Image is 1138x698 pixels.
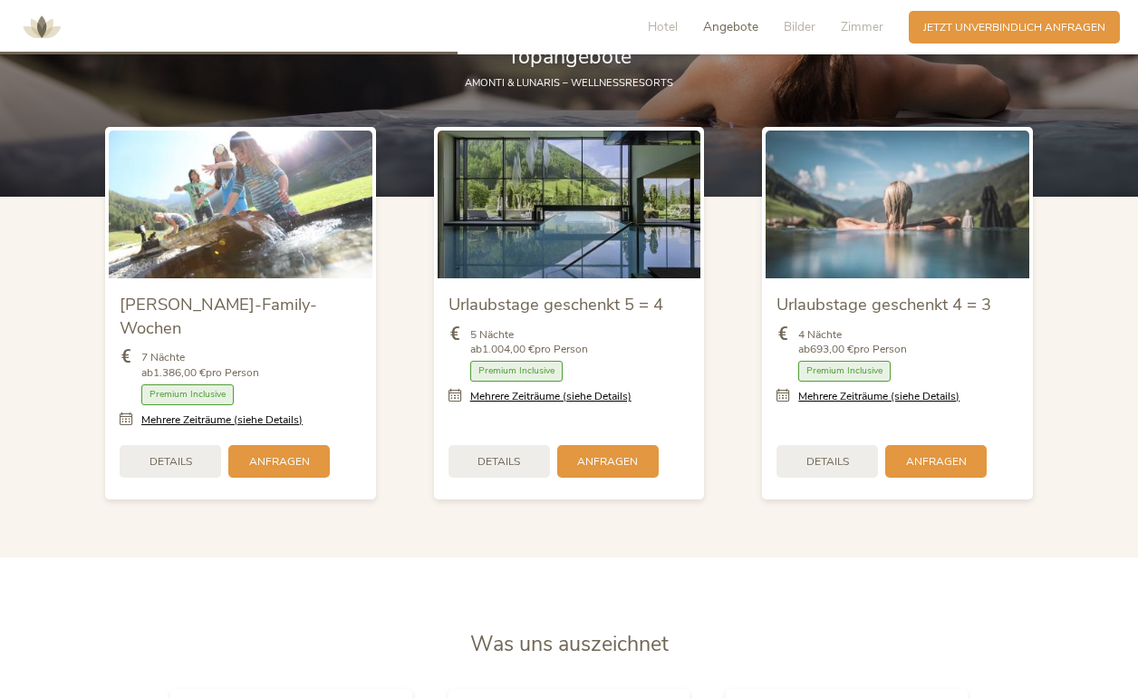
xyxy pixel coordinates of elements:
span: Premium Inclusive [470,361,563,382]
span: Hotel [648,18,678,35]
span: Premium Inclusive [798,361,891,382]
b: 693,00 € [810,342,853,356]
span: Details [477,454,520,470]
b: 1.386,00 € [153,365,206,380]
span: Details [806,454,849,470]
span: Anfragen [906,454,967,470]
span: Jetzt unverbindlich anfragen [923,20,1105,35]
span: 7 Nächte ab pro Person [141,350,259,381]
img: Urlaubstage geschenkt 5 = 4 [438,131,701,278]
span: Details [149,454,192,470]
span: Was uns auszeichnet [470,630,669,658]
span: Bilder [784,18,815,35]
span: Angebote [703,18,758,35]
a: Mehrere Zeiträume (siehe Details) [141,412,303,428]
span: Topangebote [507,43,632,71]
span: [PERSON_NAME]-Family-Wochen [120,293,317,339]
span: Urlaubstage geschenkt 5 = 4 [448,293,663,315]
a: AMONTI & LUNARIS Wellnessresort [14,22,69,32]
b: 1.004,00 € [482,342,535,356]
a: Mehrere Zeiträume (siehe Details) [470,389,632,404]
img: Sommer-Family-Wochen [109,131,372,278]
span: Urlaubstage geschenkt 4 = 3 [776,293,991,315]
span: Anfragen [249,454,310,470]
span: 4 Nächte ab pro Person [798,327,907,358]
span: Anfragen [577,454,638,470]
span: Premium Inclusive [141,384,234,405]
img: Urlaubstage geschenkt 4 = 3 [766,131,1029,278]
span: Zimmer [841,18,883,35]
span: AMONTI & LUNARIS – Wellnessresorts [465,76,673,90]
a: Mehrere Zeiträume (siehe Details) [798,389,960,404]
span: 5 Nächte ab pro Person [470,327,588,358]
